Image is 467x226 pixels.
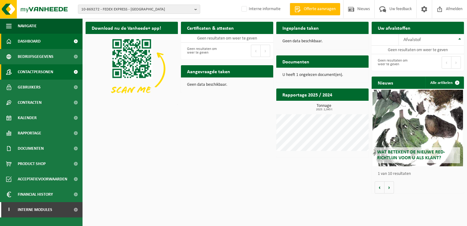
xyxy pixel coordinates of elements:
a: Wat betekent de nieuwe RED-richtlijn voor u als klant? [373,90,463,166]
span: Wat betekent de nieuwe RED-richtlijn voor u als klant? [377,150,445,160]
h2: Certificaten & attesten [181,22,240,34]
p: 1 van 10 resultaten [378,172,461,176]
h2: Download nu de Vanheede+ app! [86,22,167,34]
h3: Tonnage [279,104,369,111]
span: Contactpersonen [18,64,53,80]
span: Contracten [18,95,42,110]
div: Geen resultaten om weer te geven [375,56,415,69]
span: Bedrijfsgegevens [18,49,53,64]
span: Documenten [18,141,44,156]
h2: Rapportage 2025 / 2024 [276,89,338,100]
span: Offerte aanvragen [302,6,337,12]
img: Download de VHEPlus App [86,34,178,104]
h2: Nieuws [372,77,399,89]
h2: Aangevraagde taken [181,65,236,77]
span: Gebruikers [18,80,41,95]
p: Geen data beschikbaar. [282,39,362,43]
button: Next [451,56,461,69]
span: Product Shop [18,156,46,171]
p: U heeft 1 ongelezen document(en). [282,73,362,77]
td: Geen resultaten om weer te geven [181,34,273,43]
h2: Documenten [276,55,315,67]
span: Navigatie [18,18,37,34]
a: Alle artikelen [425,77,463,89]
div: Geen resultaten om weer te geven [184,44,224,58]
button: Next [261,45,270,57]
span: Rapportage [18,126,41,141]
button: Previous [442,56,451,69]
a: Bekijk rapportage [323,100,368,113]
h2: Uw afvalstoffen [372,22,417,34]
span: 10-869272 - FEDEX EXPRESS - [GEOGRAPHIC_DATA] [81,5,192,14]
label: Interne informatie [240,5,281,14]
span: Acceptatievoorwaarden [18,171,67,187]
span: Interne modules [18,202,52,217]
span: Afvalstof [403,37,421,42]
span: I [6,202,12,217]
span: Dashboard [18,34,41,49]
button: Vorige [375,181,384,194]
button: Previous [251,45,261,57]
a: Offerte aanvragen [290,3,340,15]
span: 2025: 2,045 t [279,108,369,111]
td: Geen resultaten om weer te geven [372,46,464,54]
span: Kalender [18,110,37,126]
h2: Ingeplande taken [276,22,325,34]
button: Volgende [384,181,394,194]
p: Geen data beschikbaar. [187,83,267,87]
span: Financial History [18,187,53,202]
button: 10-869272 - FEDEX EXPRESS - [GEOGRAPHIC_DATA] [78,5,200,14]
